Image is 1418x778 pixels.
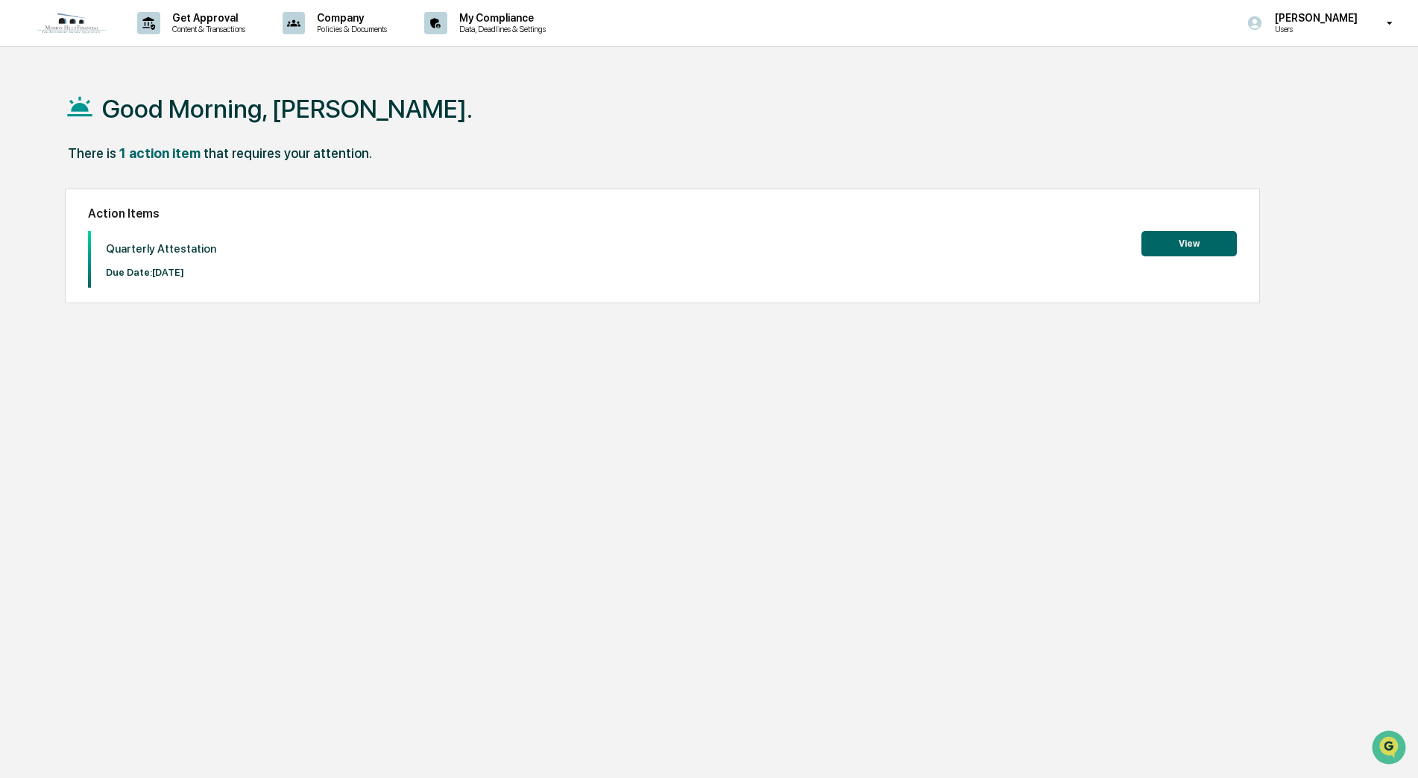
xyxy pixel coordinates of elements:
a: View [1141,235,1237,250]
div: 🗄️ [108,189,120,201]
div: There is [68,145,116,161]
p: Get Approval [160,12,253,24]
span: Data Lookup [30,216,94,231]
p: [PERSON_NAME] [1263,12,1365,24]
p: How can we help? [15,31,271,55]
div: 1 action item [119,145,201,161]
img: 1746055101610-c473b297-6a78-478c-a979-82029cc54cd1 [15,114,42,141]
p: Quarterly Attestation [106,242,216,256]
a: Powered byPylon [105,252,180,264]
span: Attestations [123,188,185,203]
p: Policies & Documents [305,24,394,34]
button: View [1141,231,1237,256]
span: Preclearance [30,188,96,203]
h1: Good Morning, [PERSON_NAME]. [102,94,473,124]
p: My Compliance [447,12,553,24]
img: logo [36,12,107,34]
h2: Action Items [88,206,1237,221]
button: Start new chat [253,118,271,136]
div: 🖐️ [15,189,27,201]
a: 🖐️Preclearance [9,182,102,209]
p: Users [1263,24,1365,34]
div: We're available if you need us! [51,129,189,141]
div: that requires your attention. [204,145,372,161]
p: Content & Transactions [160,24,253,34]
p: Due Date: [DATE] [106,267,216,278]
div: Start new chat [51,114,245,129]
p: Data, Deadlines & Settings [447,24,553,34]
span: Pylon [148,253,180,264]
div: 🔎 [15,218,27,230]
p: Company [305,12,394,24]
a: 🔎Data Lookup [9,210,100,237]
iframe: Open customer support [1370,729,1411,769]
a: 🗄️Attestations [102,182,191,209]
